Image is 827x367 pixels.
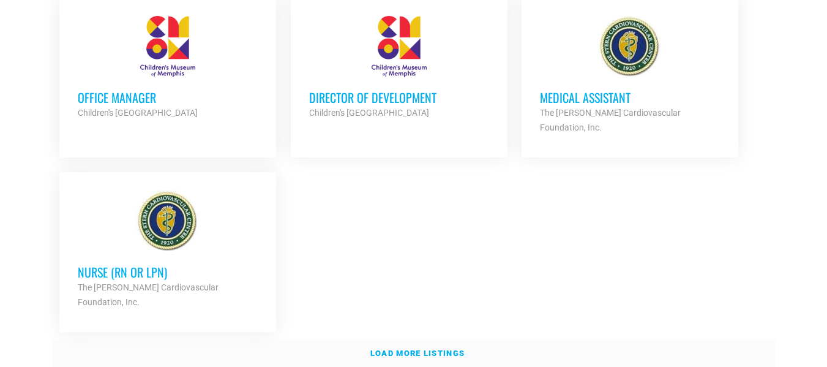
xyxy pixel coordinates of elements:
[78,282,219,307] strong: The [PERSON_NAME] Cardiovascular Foundation, Inc.
[309,108,429,118] strong: Children's [GEOGRAPHIC_DATA]
[540,89,720,105] h3: Medical Assistant
[309,89,489,105] h3: Director of Development
[78,108,198,118] strong: Children's [GEOGRAPHIC_DATA]
[59,172,276,328] a: Nurse (RN or LPN) The [PERSON_NAME] Cardiovascular Foundation, Inc.
[370,349,465,358] strong: Load more listings
[78,89,258,105] h3: Office Manager
[78,264,258,280] h3: Nurse (RN or LPN)
[540,108,681,132] strong: The [PERSON_NAME] Cardiovascular Foundation, Inc.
